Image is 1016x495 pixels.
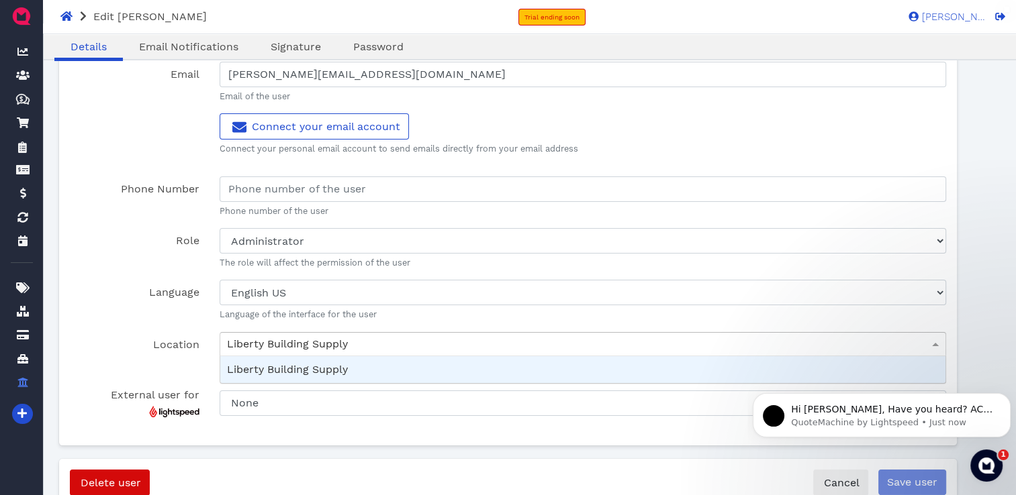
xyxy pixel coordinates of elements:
span: External user for [111,388,199,417]
span: Role [176,234,199,247]
span: Email of the user [220,91,290,101]
a: Details [54,39,123,55]
a: Password [337,39,420,55]
iframe: Intercom live chat [970,449,1003,482]
img: QuoteM_icon_flat.png [11,5,32,27]
span: Connect your personal email account to send emails directly from your email address [220,144,578,154]
div: Liberty Building Supply [220,356,945,383]
span: Phone number of the user [220,206,328,216]
span: Trial ending soon [524,13,580,21]
a: Email Notifications [123,39,255,55]
span: [PERSON_NAME] [919,12,986,22]
input: Phone number of the user [220,176,946,202]
span: Connect your email account [228,120,400,133]
a: Connect your email account [220,113,409,140]
span: Language of the interface for the user [220,309,377,319]
span: Email [171,68,199,80]
span: The role will affect the permission of the user [220,258,410,268]
span: Phone Number [121,182,199,195]
input: Save user [878,470,946,495]
span: Language [149,286,199,298]
tspan: $ [19,95,24,102]
a: Signature [255,39,337,55]
iframe: Intercom notifications message [747,365,1016,459]
span: Email Notifications [139,40,238,53]
span: Delete user [79,476,141,489]
span: Cancel [822,476,860,489]
a: [PERSON_NAME] [902,10,986,22]
span: 1 [998,449,1009,460]
a: Trial ending soon [518,9,586,25]
span: Edit [PERSON_NAME] [93,10,207,23]
span: Liberty Building Supply [227,337,348,350]
input: Email of the user [220,62,946,87]
span: Password [353,40,404,53]
img: Vend [149,406,199,417]
span: Signature [271,40,321,53]
span: Location [153,338,199,351]
span: Details [71,40,107,53]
